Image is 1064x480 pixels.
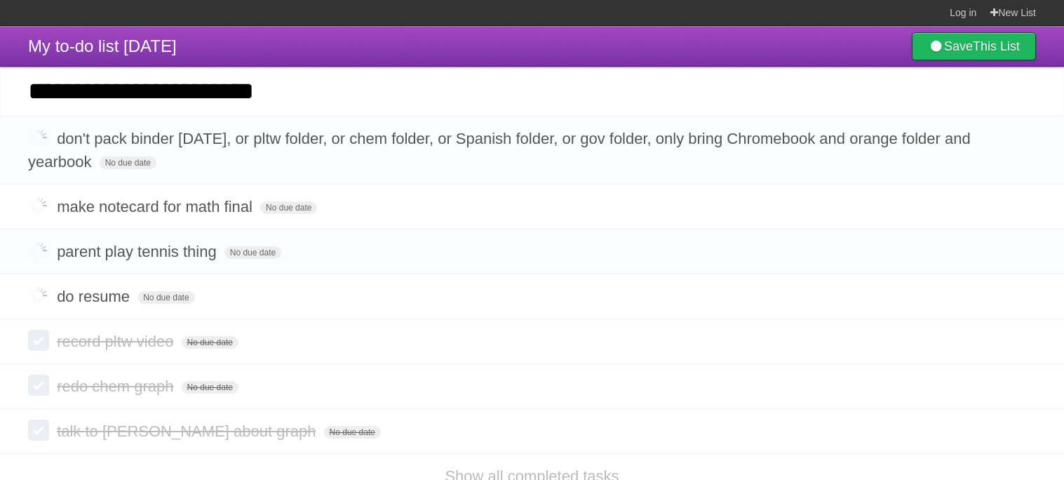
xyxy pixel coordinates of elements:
[57,378,177,395] span: redo chem graph
[28,330,49,351] label: Done
[28,127,49,148] label: Done
[260,201,317,214] span: No due date
[28,240,49,261] label: Done
[28,36,177,55] span: My to-do list [DATE]
[57,198,256,215] span: make notecard for math final
[28,375,49,396] label: Done
[182,381,238,394] span: No due date
[973,39,1020,53] b: This List
[57,333,177,350] span: record pltw video
[28,195,49,216] label: Done
[137,291,194,304] span: No due date
[57,243,220,260] span: parent play tennis thing
[28,420,49,441] label: Done
[182,336,238,349] span: No due date
[100,156,156,169] span: No due date
[57,422,319,440] span: talk to [PERSON_NAME] about graph
[28,285,49,306] label: Done
[224,246,281,259] span: No due date
[57,288,133,305] span: do resume
[912,32,1036,60] a: SaveThis List
[28,130,971,171] span: don't pack binder [DATE], or pltw folder, or chem folder, or Spanish folder, or gov folder, only ...
[324,426,381,439] span: No due date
